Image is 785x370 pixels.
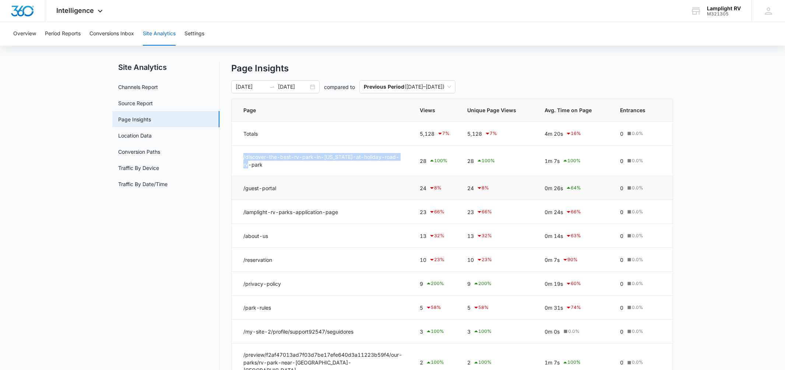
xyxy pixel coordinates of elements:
[562,328,580,335] div: 0.0 %
[232,122,411,146] td: Totals
[467,279,527,288] div: 9
[473,358,492,367] div: 100 %
[420,327,450,336] div: 3
[626,130,643,137] div: 0.0 %
[473,327,492,336] div: 100 %
[620,328,656,335] div: 0
[118,99,153,107] a: Source Report
[620,130,656,138] div: 0
[232,248,411,272] td: /reservation
[429,156,447,165] div: 100 %
[566,129,581,138] div: 16 %
[324,83,355,91] p: compared to
[429,231,444,240] div: 32 %
[545,207,602,216] div: 0m 24s
[626,209,643,215] div: 0.0 %
[243,106,391,114] span: Page
[429,207,444,216] div: 66 %
[620,157,656,165] div: 0
[184,22,204,46] button: Settings
[707,6,741,11] div: account name
[56,7,94,14] span: Intelligence
[232,146,411,176] td: /discover-the-best-rv-park-in-[US_STATE]-at-holiday-road-rv-park
[566,207,581,216] div: 66 %
[467,358,527,367] div: 2
[231,62,673,75] p: Page Insights
[485,129,497,138] div: 7 %
[467,129,527,138] div: 5,128
[476,255,492,264] div: 23 %
[420,358,450,367] div: 2
[626,280,643,287] div: 0.0 %
[118,148,160,156] a: Conversion Paths
[118,180,168,188] a: Traffic By Date/Time
[545,279,602,288] div: 0m 19s
[626,256,643,263] div: 0.0 %
[620,106,645,114] span: Entrances
[429,184,441,192] div: 8 %
[118,164,159,172] a: Traffic By Device
[626,232,643,239] div: 0.0 %
[420,231,450,240] div: 13
[232,224,411,248] td: /about-us
[626,328,643,335] div: 0.0 %
[467,327,527,336] div: 3
[626,304,643,311] div: 0.0 %
[476,231,492,240] div: 32 %
[420,207,450,216] div: 23
[626,157,643,164] div: 0.0 %
[467,231,527,240] div: 13
[620,184,656,192] div: 0
[232,296,411,320] td: /park-rules
[545,328,602,335] div: 0m 0s
[566,184,581,192] div: 64 %
[467,156,527,165] div: 28
[620,232,656,240] div: 0
[364,83,404,90] p: Previous Period
[467,255,527,264] div: 10
[426,279,444,288] div: 200 %
[420,255,450,264] div: 10
[364,81,451,93] span: ( [DATE] – [DATE] )
[420,106,439,114] span: Views
[420,156,450,165] div: 28
[89,22,134,46] button: Conversions Inbox
[476,207,492,216] div: 66 %
[467,207,527,216] div: 23
[426,303,441,312] div: 58 %
[545,184,602,192] div: 0m 26s
[118,132,152,139] a: Location Data
[707,11,741,17] div: account id
[420,184,450,192] div: 24
[620,359,656,366] div: 0
[545,255,602,264] div: 0m 7s
[566,279,581,288] div: 60 %
[269,84,275,90] span: to
[545,231,602,240] div: 0m 14s
[467,106,516,114] span: Unique Page Views
[45,22,81,46] button: Period Reports
[562,358,581,367] div: 100 %
[118,115,151,123] a: Page Insights
[426,358,444,367] div: 100 %
[112,62,219,73] h2: Site Analytics
[467,303,527,312] div: 5
[420,279,450,288] div: 9
[562,156,581,165] div: 100 %
[467,184,527,192] div: 24
[236,83,266,91] input: Start date
[620,280,656,288] div: 0
[232,176,411,200] td: /guest-portal
[562,255,578,264] div: 90 %
[269,84,275,90] span: swap-right
[566,231,581,240] div: 63 %
[232,272,411,296] td: /privacy-policy
[626,359,643,366] div: 0.0 %
[420,129,450,138] div: 5,128
[476,156,495,165] div: 100 %
[143,22,176,46] button: Site Analytics
[566,303,581,312] div: 74 %
[626,185,643,191] div: 0.0 %
[232,320,411,344] td: /my-site-2/profile/support92547/seguidores
[620,304,656,312] div: 0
